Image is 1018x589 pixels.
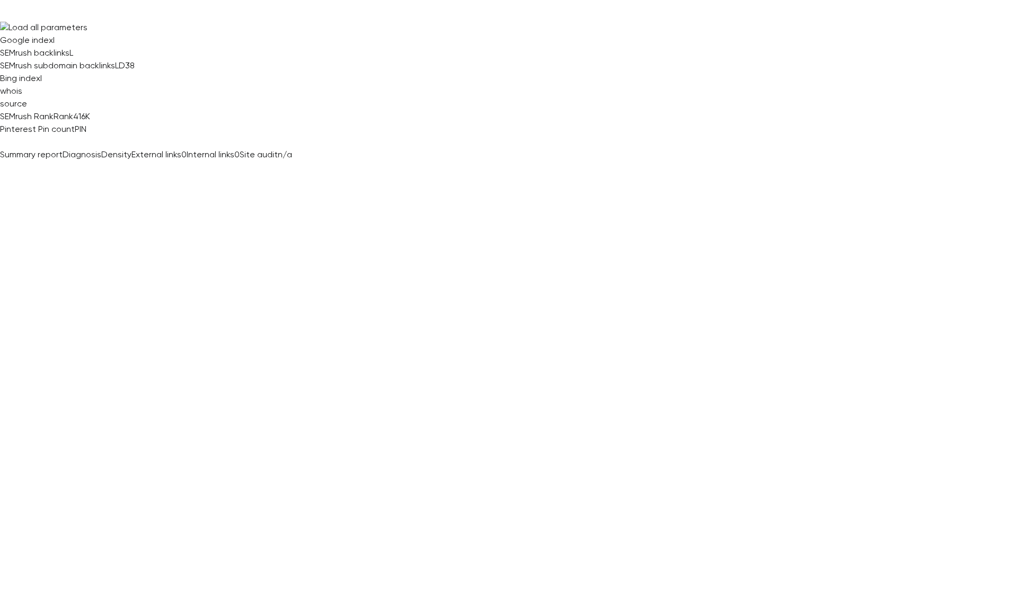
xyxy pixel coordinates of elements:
span: n/a [278,149,292,159]
span: I [40,73,42,83]
span: Internal links [187,149,234,159]
span: Site audit [240,149,278,159]
a: 38 [125,60,135,70]
a: Site auditn/a [240,149,292,159]
span: Density [101,149,131,159]
span: External links [131,149,181,159]
span: L [69,48,73,58]
span: Load all parameters [8,22,87,32]
span: 0 [234,149,240,159]
span: PIN [75,124,86,134]
span: LD [115,60,125,70]
span: 0 [181,149,187,159]
span: Rank [54,111,73,121]
span: I [53,35,55,45]
span: Diagnosis [63,149,101,159]
a: 416K [73,111,90,121]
